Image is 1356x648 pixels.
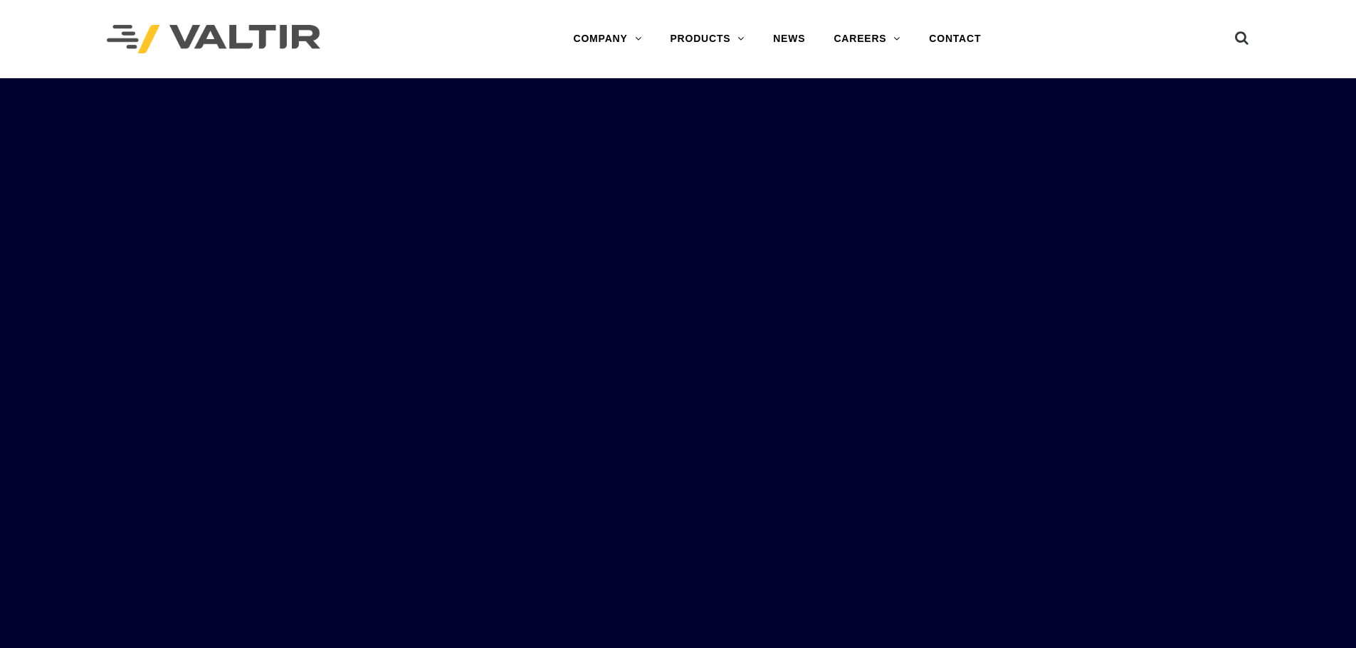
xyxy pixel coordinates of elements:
a: NEWS [759,25,819,53]
a: PRODUCTS [656,25,759,53]
img: Valtir [107,25,320,54]
a: CONTACT [915,25,995,53]
a: COMPANY [559,25,656,53]
a: CAREERS [819,25,915,53]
